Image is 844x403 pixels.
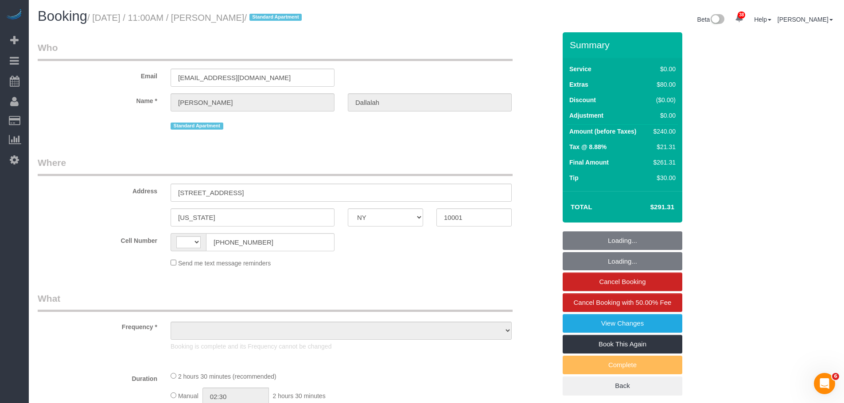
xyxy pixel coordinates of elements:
label: Address [31,184,164,196]
label: Name * [31,93,164,105]
span: Standard Apartment [171,123,223,130]
span: Manual [178,392,198,399]
div: $21.31 [650,142,676,151]
a: 38 [731,9,748,28]
label: Final Amount [569,158,609,167]
div: $0.00 [650,65,676,73]
label: Discount [569,96,596,104]
p: Booking is complete and its Frequency cannot be changed [171,342,512,351]
span: Standard Apartment [249,14,302,21]
div: $0.00 [650,111,676,120]
span: / [244,13,304,23]
label: Amount (before Taxes) [569,127,636,136]
input: Email [171,69,334,87]
input: Cell Number [206,233,334,251]
img: New interface [710,14,724,26]
label: Extras [569,80,588,89]
a: Cancel Booking [563,273,682,291]
img: Automaid Logo [5,9,23,21]
a: Book This Again [563,335,682,353]
div: $240.00 [650,127,676,136]
div: ($0.00) [650,96,676,104]
h3: Summary [570,40,678,50]
strong: Total [571,203,592,211]
div: $30.00 [650,173,676,182]
div: $80.00 [650,80,676,89]
a: View Changes [563,314,682,333]
label: Service [569,65,591,73]
span: 6 [832,373,839,380]
legend: What [38,292,513,312]
input: First Name [171,93,334,111]
legend: Who [38,41,513,61]
a: Help [754,16,771,23]
span: 38 [738,12,745,19]
a: Cancel Booking with 50.00% Fee [563,293,682,312]
span: Booking [38,8,87,24]
label: Email [31,69,164,81]
a: Back [563,376,682,395]
label: Adjustment [569,111,603,120]
label: Cell Number [31,233,164,245]
input: Zip Code [436,208,512,226]
label: Frequency * [31,319,164,331]
label: Duration [31,371,164,383]
span: 2 hours 30 minutes (recommended) [178,373,276,380]
span: 2 hours 30 minutes [273,392,326,399]
a: [PERSON_NAME] [778,16,833,23]
legend: Where [38,156,513,176]
input: Last Name [348,93,512,111]
span: Cancel Booking with 50.00% Fee [574,299,672,306]
label: Tip [569,173,579,182]
div: $261.31 [650,158,676,167]
iframe: Intercom live chat [814,373,835,394]
a: Beta [697,16,725,23]
label: Tax @ 8.88% [569,142,607,151]
small: / [DATE] / 11:00AM / [PERSON_NAME] [87,13,304,23]
input: City [171,208,334,226]
span: Send me text message reminders [178,260,271,267]
h4: $291.31 [624,203,674,211]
